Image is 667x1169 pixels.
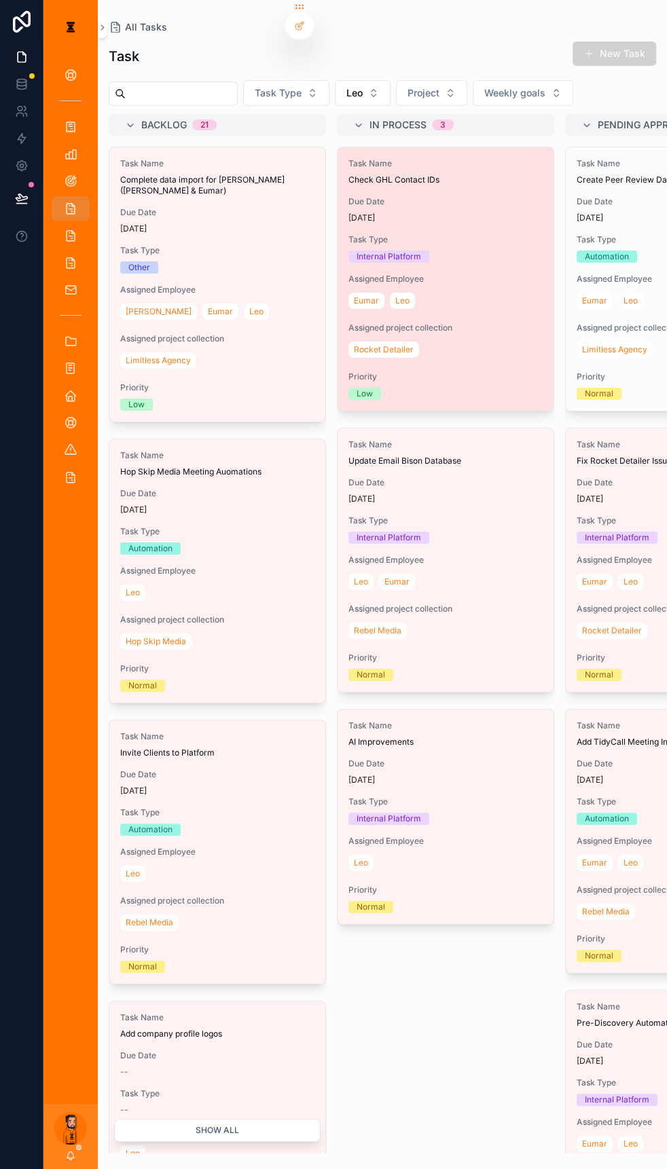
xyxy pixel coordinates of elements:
[582,1138,607,1149] span: Eumar
[348,720,543,731] span: Task Name
[255,86,302,100] span: Task Type
[208,306,233,317] span: Eumar
[354,344,414,355] span: Rocket Detailer
[120,1066,128,1077] span: --
[120,223,147,234] p: [DATE]
[624,857,638,868] span: Leo
[618,293,643,309] a: Leo
[120,807,314,818] span: Task Type
[348,604,543,614] span: Assigned project collection
[244,303,269,320] a: Leo
[126,306,192,317] span: [PERSON_NAME]
[577,1136,613,1152] a: Eumar
[582,906,630,917] span: Rebel Media
[618,1136,643,1152] a: Leo
[120,1028,314,1039] span: Add company profile logos
[348,371,543,382] span: Priority
[348,234,543,245] span: Task Type
[577,341,653,358] a: Limitless Agency
[120,565,314,576] span: Assigned Employee
[618,574,643,590] a: Leo
[125,20,167,34] span: All Tasks
[357,901,385,913] div: Normal
[577,494,603,504] p: [DATE]
[120,1012,314,1023] span: Task Name
[120,284,314,295] span: Assigned Employee
[337,147,554,411] a: Task NameCheck GHL Contact IDsDue Date[DATE]Task TypeInternal PlatformAssigned EmployeeEumarLeoAs...
[120,488,314,499] span: Due Date
[120,944,314,955] span: Priority
[348,796,543,807] span: Task Type
[126,917,173,928] span: Rebel Media
[120,1105,128,1115] span: --
[120,158,314,169] span: Task Name
[126,868,140,879] span: Leo
[396,80,467,106] button: Select Button
[120,333,314,344] span: Assigned project collection
[577,1056,603,1066] p: [DATE]
[618,855,643,871] a: Leo
[582,344,647,355] span: Limitless Agency
[120,914,179,931] a: Rebel Media
[348,322,543,333] span: Assigned project collection
[120,382,314,393] span: Priority
[369,118,427,132] span: In Process
[114,1119,321,1142] button: Show all
[109,720,326,984] a: Task NameInvite Clients to PlatformDue Date[DATE]Task TypeAutomationAssigned EmployeeLeoAssigned ...
[43,54,98,505] div: scrollable content
[348,885,543,895] span: Priority
[577,623,647,639] a: Rocket Detailer
[128,398,145,411] div: Low
[348,293,384,309] a: Eumar
[120,747,314,758] span: Invite Clients to Platform
[585,950,613,962] div: Normal
[128,823,173,836] div: Automation
[128,961,157,973] div: Normal
[573,41,656,66] button: New Task
[120,352,196,369] a: Limitless Agency
[585,813,629,825] div: Automation
[348,758,543,769] span: Due Date
[126,636,186,647] span: Hop Skip Media
[120,769,314,780] span: Due Date
[126,587,140,598] span: Leo
[200,119,209,130] div: 21
[120,785,147,796] p: [DATE]
[624,1138,638,1149] span: Leo
[109,439,326,703] a: Task NameHop Skip Media Meeting AuomationsDue Date[DATE]Task TypeAutomationAssigned EmployeeLeoAs...
[337,709,554,925] a: Task NameAI ImprovementsDue Date[DATE]Task TypeInternal PlatformAssigned EmployeeLeoPriorityNormal
[348,494,375,504] p: [DATE]
[582,625,642,636] span: Rocket Detailer
[120,847,314,857] span: Assigned Employee
[120,245,314,256] span: Task Type
[346,86,363,100] span: Leo
[348,574,374,590] a: Leo
[585,250,629,263] div: Automation
[624,295,638,306] span: Leo
[624,576,638,587] span: Leo
[357,813,421,825] div: Internal Platform
[109,20,167,34] a: All Tasks
[120,303,197,320] a: [PERSON_NAME]
[348,775,375,785] p: [DATE]
[357,669,385,681] div: Normal
[577,574,613,590] a: Eumar
[249,306,264,317] span: Leo
[120,207,314,218] span: Due Date
[357,250,421,263] div: Internal Platform
[348,555,543,565] span: Assigned Employee
[354,295,379,306] span: Eumar
[577,212,603,223] p: [DATE]
[585,1094,649,1106] div: Internal Platform
[582,295,607,306] span: Eumar
[473,80,573,106] button: Select Button
[348,836,543,847] span: Assigned Employee
[440,119,446,130] div: 3
[348,439,543,450] span: Task Name
[120,663,314,674] span: Priority
[390,293,415,309] a: Leo
[120,1050,314,1061] span: Due Date
[120,450,314,461] span: Task Name
[120,466,314,477] span: Hop Skip Media Meeting Auomations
